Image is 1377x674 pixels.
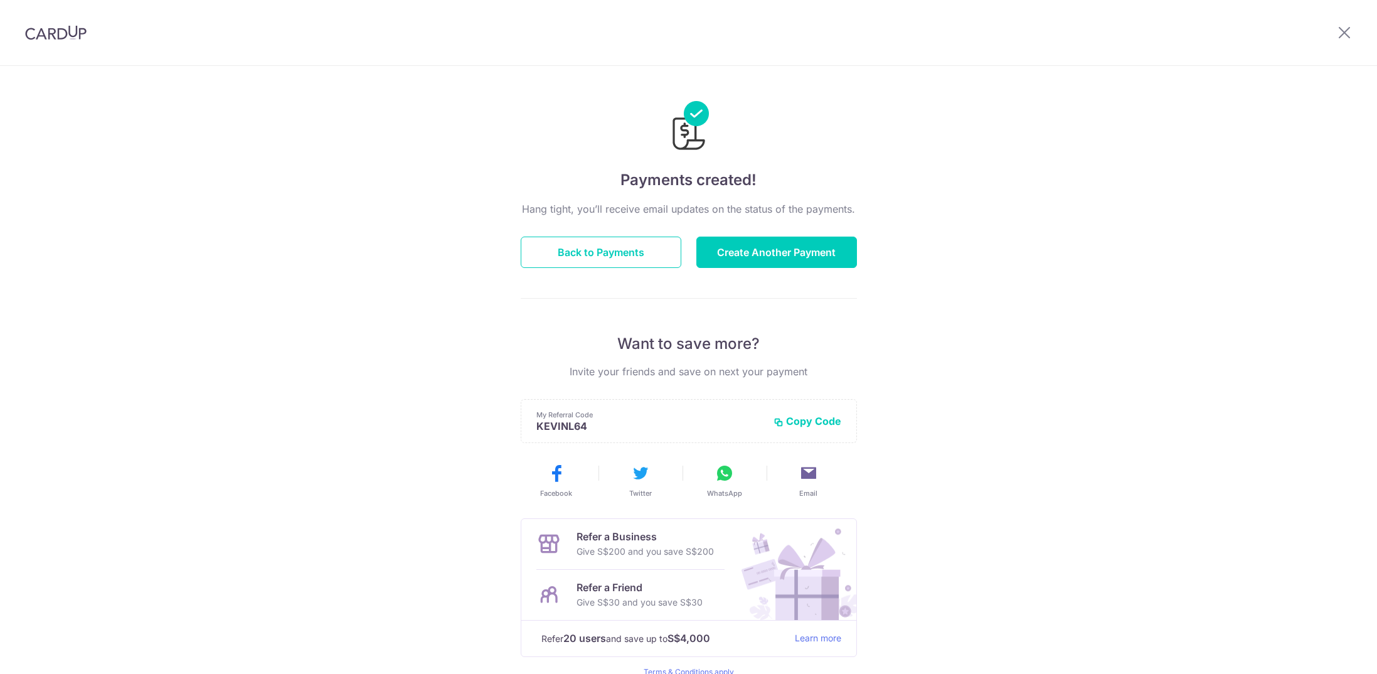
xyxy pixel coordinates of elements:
[563,631,606,646] strong: 20 users
[707,488,742,498] span: WhatsApp
[772,463,846,498] button: Email
[669,101,709,154] img: Payments
[521,364,857,379] p: Invite your friends and save on next your payment
[696,237,857,268] button: Create Another Payment
[519,463,593,498] button: Facebook
[536,420,763,432] p: KEVINL64
[799,488,817,498] span: Email
[541,631,785,646] p: Refer and save up to
[688,463,762,498] button: WhatsApp
[577,529,714,544] p: Refer a Business
[667,631,710,646] strong: S$4,000
[577,580,703,595] p: Refer a Friend
[521,334,857,354] p: Want to save more?
[577,544,714,559] p: Give S$200 and you save S$200
[629,488,652,498] span: Twitter
[25,25,87,40] img: CardUp
[540,488,572,498] span: Facebook
[730,519,856,620] img: Refer
[577,595,703,610] p: Give S$30 and you save S$30
[795,631,841,646] a: Learn more
[536,410,763,420] p: My Referral Code
[521,169,857,191] h4: Payments created!
[603,463,678,498] button: Twitter
[521,201,857,217] p: Hang tight, you’ll receive email updates on the status of the payments.
[774,415,841,427] button: Copy Code
[521,237,681,268] button: Back to Payments
[1297,636,1364,668] iframe: Opens a widget where you can find more information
